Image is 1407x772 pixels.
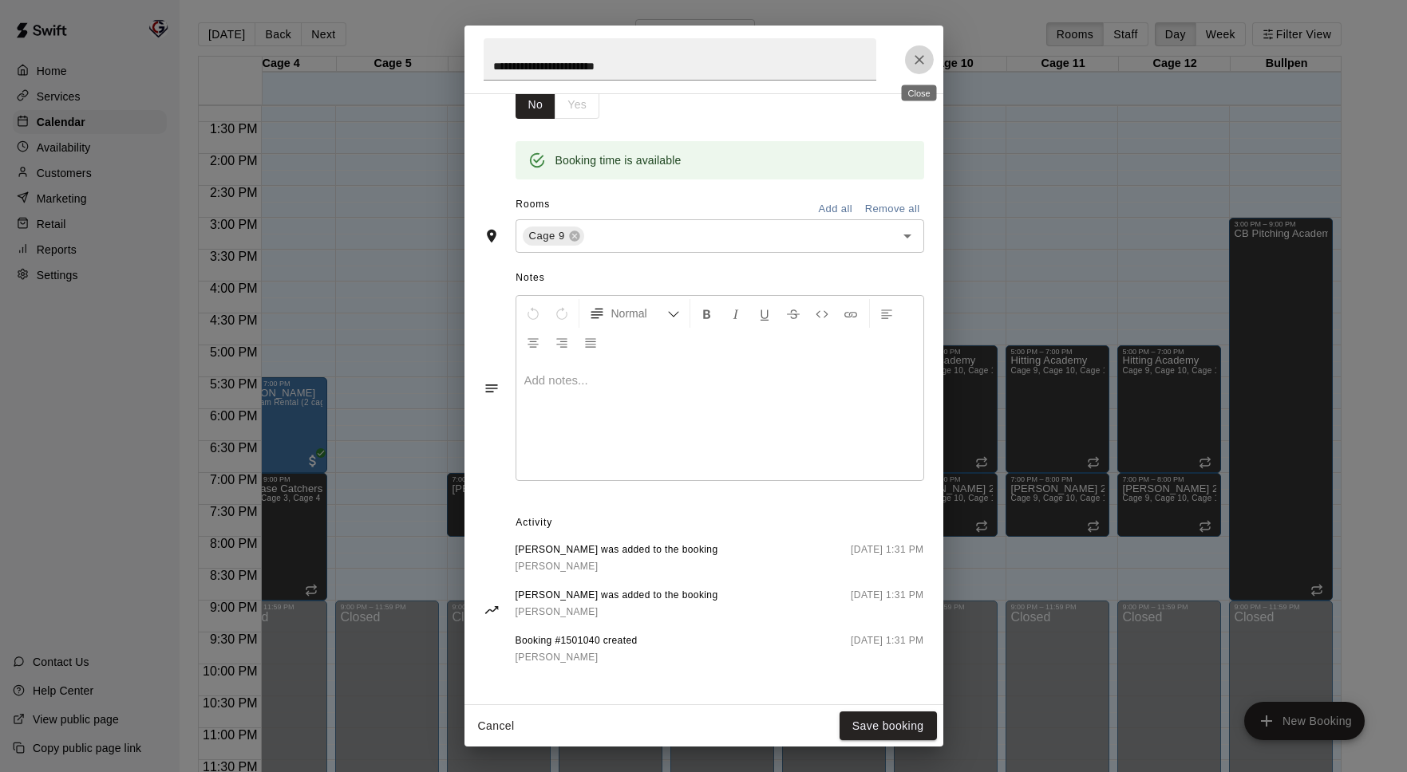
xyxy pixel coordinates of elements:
[751,299,778,328] button: Format Underline
[516,199,550,210] span: Rooms
[516,606,599,617] span: [PERSON_NAME]
[851,588,923,620] span: [DATE] 1:31 PM
[583,299,686,328] button: Formatting Options
[780,299,807,328] button: Format Strikethrough
[516,90,556,120] button: No
[902,85,937,101] div: Close
[722,299,749,328] button: Format Italics
[516,588,718,604] span: [PERSON_NAME] was added to the booking
[520,299,547,328] button: Undo
[694,299,721,328] button: Format Bold
[484,380,500,396] svg: Notes
[516,510,923,536] span: Activity
[516,90,600,120] div: outlined button group
[520,328,547,356] button: Center Align
[548,328,575,356] button: Right Align
[851,542,923,575] span: [DATE] 1:31 PM
[840,711,937,741] button: Save booking
[808,299,836,328] button: Insert Code
[810,197,861,222] button: Add all
[523,228,571,244] span: Cage 9
[484,602,500,618] svg: Activity
[851,633,923,666] span: [DATE] 1:31 PM
[516,561,599,572] span: [PERSON_NAME]
[516,266,923,291] span: Notes
[484,228,500,244] svg: Rooms
[555,146,682,175] div: Booking time is available
[516,633,638,649] span: Booking #1501040 created
[523,226,584,246] div: Cage 9
[896,225,919,247] button: Open
[516,652,599,663] span: [PERSON_NAME]
[611,305,667,321] span: Normal
[861,197,924,222] button: Remove all
[516,649,638,666] a: [PERSON_NAME]
[548,299,575,328] button: Redo
[516,558,718,575] a: [PERSON_NAME]
[516,604,718,620] a: [PERSON_NAME]
[873,299,900,328] button: Left Align
[577,328,604,356] button: Justify Align
[837,299,864,328] button: Insert Link
[905,45,934,74] button: Close
[471,711,522,741] button: Cancel
[516,542,718,558] span: [PERSON_NAME] was added to the booking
